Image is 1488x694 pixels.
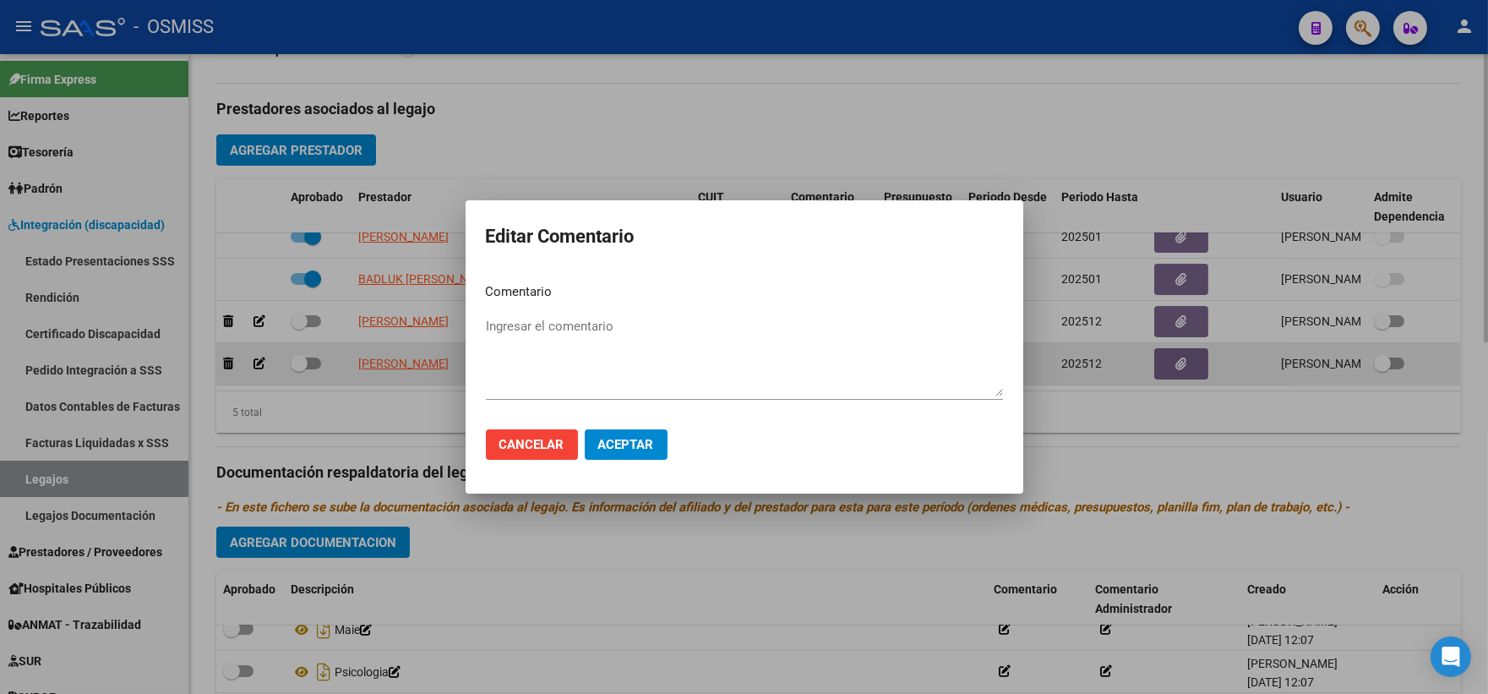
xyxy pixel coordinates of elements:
[1431,637,1471,677] div: Open Intercom Messenger
[486,429,578,460] button: Cancelar
[499,437,564,452] span: Cancelar
[486,282,1003,302] p: Comentario
[598,437,654,452] span: Aceptar
[585,429,668,460] button: Aceptar
[486,221,1003,253] h2: Editar Comentario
